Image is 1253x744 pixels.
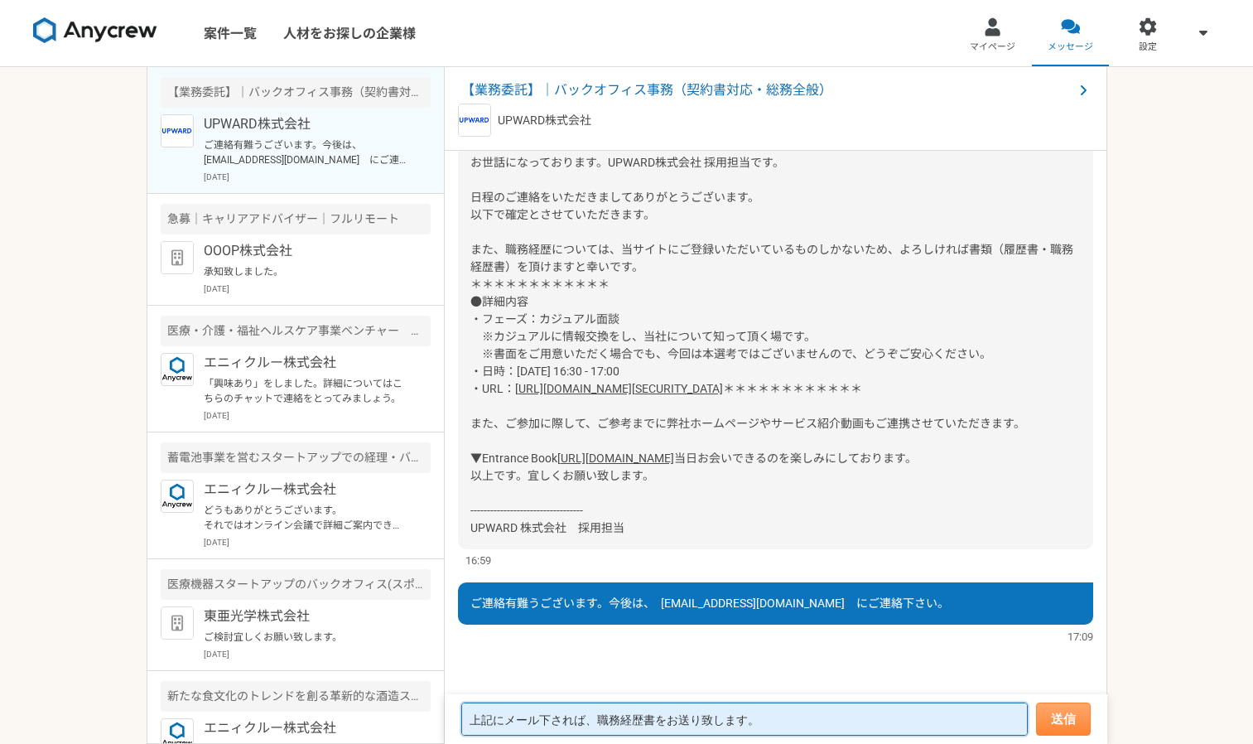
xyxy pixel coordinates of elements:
span: マイページ [970,41,1015,54]
p: [DATE] [204,171,431,183]
p: [DATE] [204,536,431,548]
div: 【業務委託】｜バックオフィス事務（契約書対応・総務全般） [161,77,431,108]
p: UPWARD株式会社 [204,114,408,134]
p: [DATE] [204,283,431,295]
a: [URL][DOMAIN_NAME][SECURITY_DATA] [515,382,723,395]
p: [DATE] [204,648,431,660]
div: 新たな食文化のトレンドを創る革新的な酒造スタートップ コーポレート責任者 [161,681,431,712]
span: [PERSON_NAME] 様 お世話になっております。UPWARD株式会社 採用担当です。 日程のご連絡をいただきましてありがとうございます。 以下で確定とさせていただきます。 また、職務経歴... [470,121,1073,395]
img: 8DqYSo04kwAAAAASUVORK5CYII= [33,17,157,44]
span: 当日お会いできるのを楽しみにしております。 以上です。宜しくお願い致します。 ---------------------------------- UPWARD 株式会社 採用担当 [470,452,917,534]
p: 東亜光学株式会社 [204,606,408,626]
span: メッセージ [1048,41,1093,54]
p: 「興味あり」をしました。詳細についてはこちらのチャットで連絡をとってみましょう。 [204,376,408,406]
p: ご連絡有難うございます。今後は、 [EMAIL_ADDRESS][DOMAIN_NAME] にご連絡下さい。 [204,138,408,167]
p: UPWARD株式会社 [498,112,591,129]
img: default_org_logo-42cde973f59100197ec2c8e796e4974ac8490bb5b08a0eb061ff975e4574aa76.png [161,241,194,274]
span: 【業務委託】｜バックオフィス事務（契約書対応・総務全般） [461,80,1073,100]
p: ご検討宜しくお願い致します。 [204,630,408,645]
p: エニィクルー株式会社 [204,480,408,500]
p: 承知致しました。 [204,264,408,279]
span: 16:59 [465,553,491,568]
div: 蓄電池事業を営むスタートアップでの経理・バックオフィス担当 [161,442,431,473]
img: icon_1760428763774.png [161,114,194,147]
p: OOOP株式会社 [204,241,408,261]
p: エニィクルー株式会社 [204,353,408,373]
textarea: 上記にメール下されば、職務経歴書をお送り致します。 [461,703,1028,736]
div: 医療機器スタートアップのバックオフィス(スポット、週1から可) [161,569,431,600]
div: 急募｜キャリアアドバイザー｜フルリモート [161,204,431,234]
span: ＊＊＊＊＊＊＊＊＊＊＊＊ また、ご参加に際して、ご参考までに弊社ホームページやサービス紹介動画もご連携させていただきます。 ▼Entrance Book [470,382,1025,465]
a: [URL][DOMAIN_NAME] [557,452,674,465]
div: 医療・介護・福祉ヘルスケア事業ベンチャー バックオフィス（総務・経理） [161,316,431,346]
p: [DATE] [204,409,431,422]
p: エニィクルー株式会社 [204,718,408,738]
img: icon_1760428763774.png [458,104,491,137]
img: logo_text_blue_01.png [161,353,194,386]
img: default_org_logo-42cde973f59100197ec2c8e796e4974ac8490bb5b08a0eb061ff975e4574aa76.png [161,606,194,640]
span: 17:09 [1067,629,1093,645]
p: どうもありがとうございます。 それではオンライン会議で詳細ご案内できればと思いますので、以下URLより日時をご指定いただけますと幸いです。 [URL][DOMAIN_NAME] 何卒よろしくお願... [204,503,408,533]
img: logo_text_blue_01.png [161,480,194,513]
button: 送信 [1036,703,1091,736]
span: ご連絡有難うございます。今後は、 [EMAIL_ADDRESS][DOMAIN_NAME] にご連絡下さい。 [470,597,949,610]
span: 設定 [1139,41,1157,54]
